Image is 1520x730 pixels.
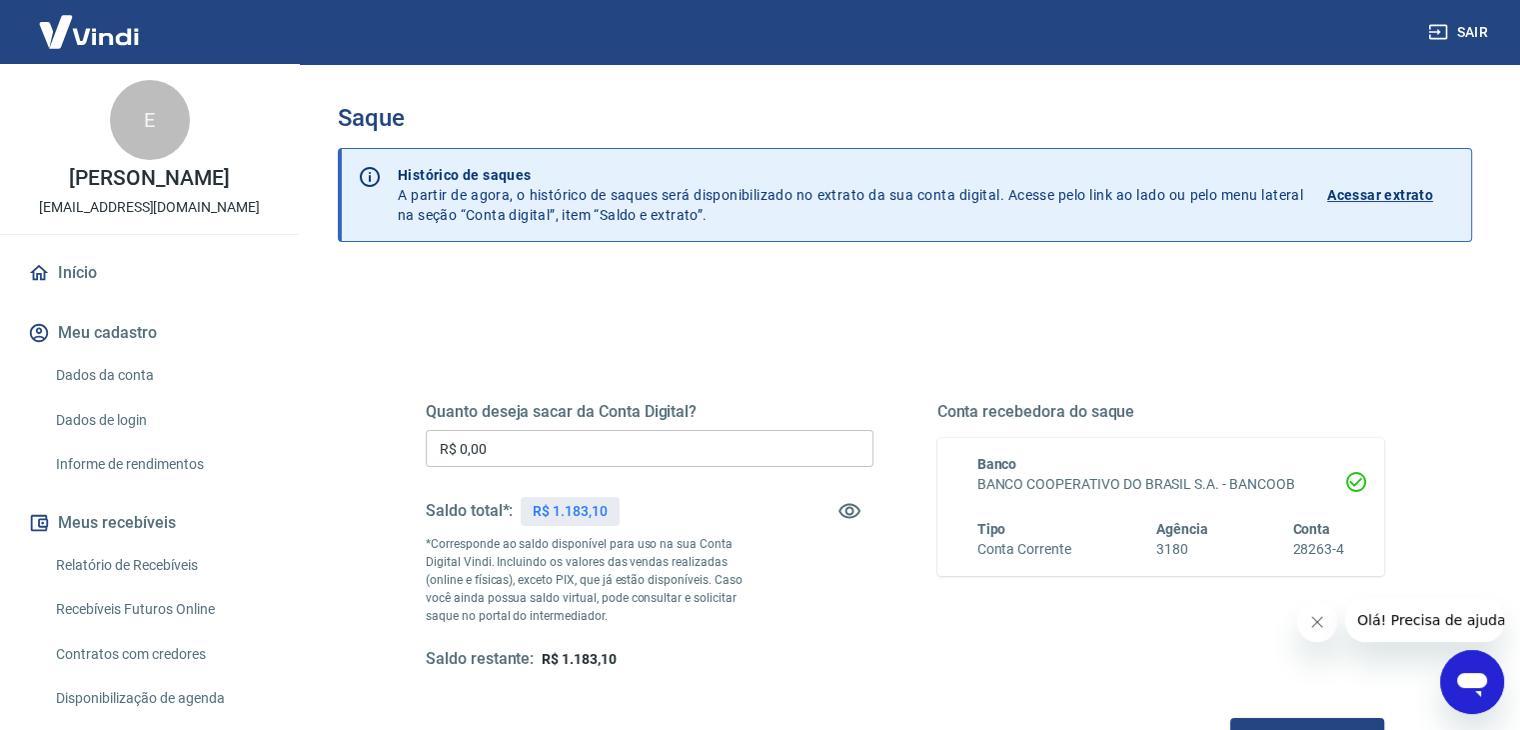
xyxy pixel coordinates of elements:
p: A partir de agora, o histórico de saques será disponibilizado no extrato da sua conta digital. Ac... [398,165,1303,225]
a: Dados da conta [48,355,275,396]
h6: 28263-4 [1292,539,1344,560]
span: Agência [1156,521,1208,537]
a: Informe de rendimentos [48,444,275,485]
iframe: Fechar mensagem [1297,602,1337,642]
div: E [110,80,190,160]
iframe: Mensagem da empresa [1345,598,1504,642]
button: Sair [1424,14,1496,51]
a: Contratos com credores [48,634,275,675]
span: Conta [1292,521,1330,537]
p: *Corresponde ao saldo disponível para uso na sua Conta Digital Vindi. Incluindo os valores das ve... [426,535,761,625]
p: [EMAIL_ADDRESS][DOMAIN_NAME] [39,197,260,218]
p: Acessar extrato [1327,185,1433,205]
a: Recebíveis Futuros Online [48,589,275,630]
iframe: Botão para abrir a janela de mensagens [1440,650,1504,714]
span: Olá! Precisa de ajuda? [12,14,168,30]
h5: Saldo total*: [426,501,513,521]
button: Meus recebíveis [24,501,275,545]
h5: Quanto deseja sacar da Conta Digital? [426,402,873,422]
h6: Conta Corrente [977,539,1071,560]
h5: Saldo restante: [426,649,534,670]
p: R$ 1.183,10 [533,501,607,522]
h5: Conta recebedora do saque [937,402,1385,422]
h3: Saque [338,104,1472,132]
h6: BANCO COOPERATIVO DO BRASIL S.A. - BANCOOB [977,474,1345,495]
a: Acessar extrato [1327,165,1455,225]
p: Histórico de saques [398,165,1303,185]
span: Tipo [977,521,1006,537]
p: [PERSON_NAME] [69,168,229,189]
a: Relatório de Recebíveis [48,545,275,586]
h6: 3180 [1156,539,1208,560]
img: Vindi [24,1,154,62]
a: Disponibilização de agenda [48,678,275,719]
span: Banco [977,456,1017,472]
button: Meu cadastro [24,311,275,355]
span: R$ 1.183,10 [542,651,616,667]
a: Dados de login [48,400,275,441]
a: Início [24,251,275,295]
